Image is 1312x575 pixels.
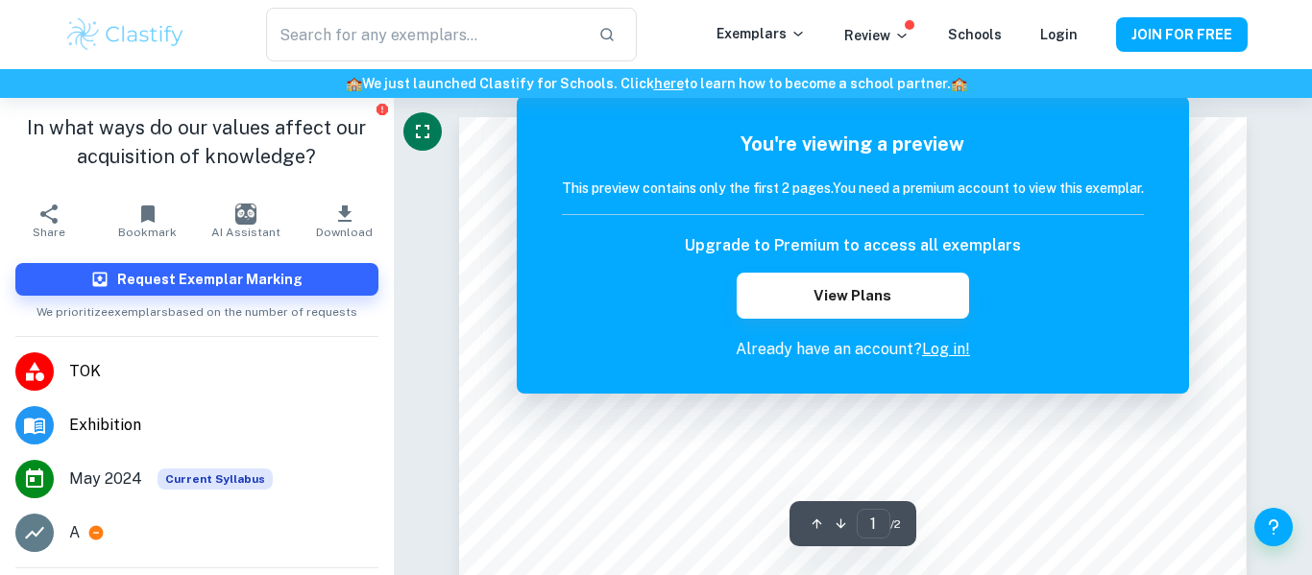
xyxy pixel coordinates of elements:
h6: Upgrade to Premium to access all exemplars [685,234,1021,257]
p: Already have an account? [562,338,1144,361]
h6: We just launched Clastify for Schools. Click to learn how to become a school partner. [4,73,1308,94]
span: Share [33,226,65,239]
p: Review [844,25,910,46]
input: Search for any exemplars... [266,8,583,61]
button: View Plans [737,273,969,319]
button: AI Assistant [197,194,295,248]
span: Bookmark [118,226,177,239]
span: Current Syllabus [158,468,273,490]
h1: In what ways do our values affect our acquisition of knowledge? [15,113,378,171]
button: Fullscreen [403,112,442,151]
p: Exemplars [717,23,806,44]
span: TOK [69,360,378,383]
h6: Request Exemplar Marking [117,269,303,290]
button: Bookmark [98,194,196,248]
button: Report issue [376,102,390,116]
button: JOIN FOR FREE [1116,17,1248,52]
button: Download [295,194,393,248]
span: Exhibition [69,414,378,437]
a: here [654,76,684,91]
img: AI Assistant [235,204,256,225]
span: AI Assistant [211,226,280,239]
a: Schools [948,27,1002,42]
span: 🏫 [346,76,362,91]
p: A [69,521,80,544]
a: Log in! [922,340,970,358]
span: / 2 [890,515,901,533]
img: Clastify logo [64,15,186,54]
button: Help and Feedback [1254,508,1293,546]
span: 🏫 [951,76,967,91]
span: Download [316,226,373,239]
button: Request Exemplar Marking [15,263,378,296]
h5: You're viewing a preview [562,130,1144,158]
a: Login [1040,27,1078,42]
h6: This preview contains only the first 2 pages. You need a premium account to view this exemplar. [562,178,1144,199]
span: May 2024 [69,467,142,491]
div: This exemplar is based on the current syllabus. Feel free to refer to it for inspiration/ideas wh... [158,468,273,490]
span: We prioritize exemplars based on the number of requests [36,296,357,321]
